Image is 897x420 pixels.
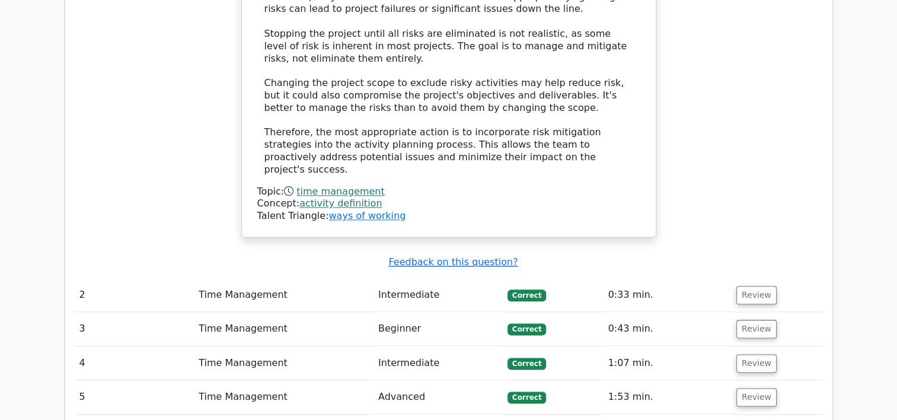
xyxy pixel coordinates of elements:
span: Correct [507,392,546,403]
td: Time Management [194,278,374,312]
td: Advanced [374,380,503,414]
td: Intermediate [374,346,503,380]
div: Talent Triangle: [257,186,640,222]
span: Correct [507,358,546,370]
button: Review [736,320,777,338]
td: 2 [75,278,194,312]
td: 1:53 min. [604,380,732,414]
a: time management [296,186,384,197]
td: Time Management [194,380,374,414]
button: Review [736,388,777,406]
td: Beginner [374,312,503,346]
td: 1:07 min. [604,346,732,380]
td: Intermediate [374,278,503,312]
td: Time Management [194,346,374,380]
span: Correct [507,323,546,335]
a: ways of working [328,210,406,221]
button: Review [736,354,777,373]
a: Feedback on this question? [388,256,518,268]
button: Review [736,286,777,304]
td: 5 [75,380,194,414]
span: Correct [507,289,546,301]
a: activity definition [299,198,382,209]
td: Time Management [194,312,374,346]
td: 0:33 min. [604,278,732,312]
div: Topic: [257,186,640,198]
td: 4 [75,346,194,380]
td: 0:43 min. [604,312,732,346]
div: Concept: [257,198,640,210]
td: 3 [75,312,194,346]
